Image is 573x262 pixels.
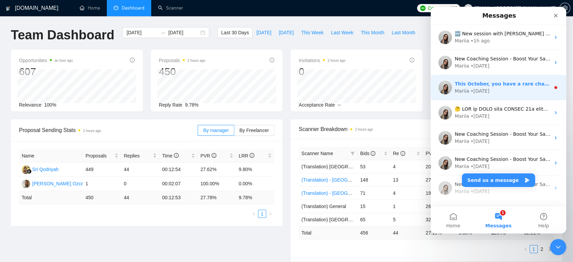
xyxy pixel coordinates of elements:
[299,102,335,108] span: Acceptance Rate
[83,129,101,133] time: 2 hours ago
[299,226,357,239] td: Total
[301,151,333,156] span: Scanner Name
[185,102,199,108] span: 9.78%
[390,200,423,213] td: 1
[22,165,30,174] img: SQ
[258,210,266,218] a: 1
[546,245,554,253] button: right
[349,148,356,158] span: filter
[423,226,456,239] td: 27.19 %
[217,27,253,38] button: Last 30 Days
[236,191,274,204] td: 9.78 %
[390,173,423,186] td: 13
[450,4,457,12] span: 182
[331,29,353,36] span: Last Week
[256,29,271,36] span: [DATE]
[270,58,274,62] span: info-circle
[390,186,423,200] td: 4
[423,213,456,226] td: 32.31%
[548,247,552,251] span: right
[523,247,528,251] span: left
[19,126,198,134] span: Proposal Sending Stats
[203,128,229,133] span: By manager
[55,59,73,62] time: an hour ago
[301,164,379,169] span: (Translation) [GEOGRAPHIC_DATA]
[431,7,566,233] iframe: To enrich screen reader interactions, please activate Accessibility in Grammarly extension settings
[299,56,345,64] span: Invitations
[239,153,254,158] span: LRR
[426,151,441,156] span: PVR
[121,163,159,177] td: 44
[428,4,448,12] span: Connects:
[114,5,118,10] span: dashboard
[83,149,121,163] th: Proposals
[252,212,256,216] span: left
[250,210,258,218] li: Previous Page
[83,191,121,204] td: 450
[423,173,456,186] td: 27.70%
[130,58,135,62] span: info-circle
[410,58,414,62] span: info-circle
[159,65,205,78] div: 450
[351,151,355,155] span: filter
[361,29,384,36] span: This Month
[19,149,83,163] th: Name
[521,245,530,253] li: Previous Page
[546,245,554,253] li: Next Page
[521,245,530,253] button: left
[198,177,236,191] td: 100.00%
[390,226,423,239] td: 44
[121,149,159,163] th: Replies
[200,153,216,158] span: PVR
[83,177,121,191] td: 1
[32,166,59,173] div: Sri Qodriyah
[253,27,275,38] button: [DATE]
[198,163,236,177] td: 27.62%
[423,160,456,173] td: 20.75%
[19,191,83,204] td: Total
[357,27,388,38] button: This Month
[301,177,381,183] a: (Translation) - [GEOGRAPHIC_DATA]
[301,29,323,36] span: This Week
[32,180,88,187] div: [PERSON_NAME] Ozcelik
[388,27,419,38] button: Last Month
[360,151,375,156] span: Bids
[392,29,415,36] span: Last Month
[266,210,274,218] button: right
[236,163,274,177] td: 9.80%
[239,128,269,133] span: By Freelancer
[236,177,274,191] td: 0.00%
[266,210,274,218] li: Next Page
[27,169,32,174] img: gigradar-bm.png
[559,5,570,11] a: setting
[357,226,390,239] td: 456
[83,163,121,177] td: 449
[6,3,11,14] img: logo
[327,27,357,38] button: Last Week
[559,3,570,14] button: setting
[258,210,266,218] li: 1
[159,56,205,64] span: Proposals
[275,27,297,38] button: [DATE]
[159,191,198,204] td: 00:12:53
[538,245,546,253] a: 2
[124,152,152,160] span: Replies
[357,213,390,226] td: 65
